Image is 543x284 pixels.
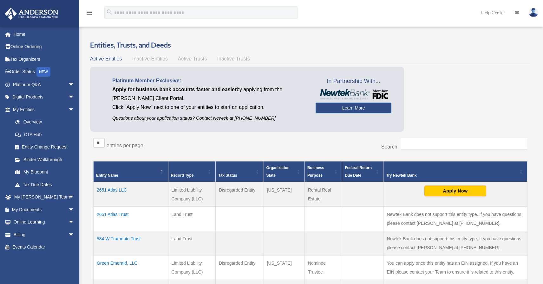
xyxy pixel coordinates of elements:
span: arrow_drop_down [68,191,81,204]
td: You can apply once this entity has an EIN assigned. If you have an EIN please contact your Team t... [383,256,527,280]
a: Binder Walkthrough [9,153,81,166]
p: Click "Apply Now" next to one of your entities to start an application. [112,103,306,112]
span: arrow_drop_down [68,78,81,91]
label: entries per page [107,143,143,148]
a: Tax Due Dates [9,178,81,191]
a: Billingarrow_drop_down [4,228,84,241]
span: Active Entities [90,56,122,61]
th: Try Newtek Bank : Activate to sort [383,161,527,182]
a: Platinum Q&Aarrow_drop_down [4,78,84,91]
td: Newtek Bank does not support this entity type. If you have questions please contact [PERSON_NAME]... [383,231,527,256]
span: Business Purpose [307,166,324,178]
a: Online Ordering [4,41,84,53]
p: Questions about your application status? Contact Newtek at [PHONE_NUMBER] [112,114,306,122]
i: menu [86,9,93,16]
span: Inactive Entities [132,56,168,61]
td: Limited Liability Company (LLC) [168,182,215,207]
td: [US_STATE] [264,256,304,280]
a: Overview [9,116,78,129]
a: Tax Organizers [4,53,84,66]
span: Inactive Trusts [217,56,250,61]
th: Federal Return Due Date: Activate to sort [342,161,383,182]
td: Disregarded Entity [216,256,264,280]
span: arrow_drop_down [68,91,81,104]
i: search [106,9,113,16]
td: [US_STATE] [264,182,304,207]
a: CTA Hub [9,128,81,141]
a: Entity Change Request [9,141,81,154]
span: Tax Status [218,173,237,178]
a: Online Learningarrow_drop_down [4,216,84,229]
a: Learn More [316,103,391,113]
button: Apply Now [424,186,486,196]
th: Organization State: Activate to sort [264,161,304,182]
th: Tax Status: Activate to sort [216,161,264,182]
a: Events Calendar [4,241,84,254]
td: Land Trust [168,231,215,256]
td: Rental Real Estate [304,182,342,207]
th: Record Type: Activate to sort [168,161,215,182]
span: Apply for business bank accounts faster and easier [112,87,237,92]
img: User Pic [529,8,538,17]
span: Record Type [171,173,194,178]
span: arrow_drop_down [68,216,81,229]
span: arrow_drop_down [68,228,81,241]
span: Active Trusts [178,56,207,61]
img: NewtekBankLogoSM.png [319,89,388,99]
img: Anderson Advisors Platinum Portal [3,8,60,20]
th: Entity Name: Activate to invert sorting [94,161,168,182]
a: menu [86,11,93,16]
span: arrow_drop_down [68,103,81,116]
span: Organization State [266,166,290,178]
span: Federal Return Due Date [345,166,372,178]
label: Search: [381,144,399,149]
span: Entity Name [96,173,118,178]
th: Business Purpose: Activate to sort [304,161,342,182]
a: My Blueprint [9,166,81,179]
a: My Documentsarrow_drop_down [4,203,84,216]
td: Nominee Trustee [304,256,342,280]
div: NEW [36,67,50,77]
span: arrow_drop_down [68,203,81,216]
td: Disregarded Entity [216,182,264,207]
a: Digital Productsarrow_drop_down [4,91,84,104]
h3: Entities, Trusts, and Deeds [90,40,531,50]
td: 2651 Atlas Trust [94,207,168,231]
a: My Entitiesarrow_drop_down [4,103,81,116]
p: by applying from the [PERSON_NAME] Client Portal. [112,85,306,103]
td: 2651 Atlas LLC [94,182,168,207]
td: Limited Liability Company (LLC) [168,256,215,280]
p: Platinum Member Exclusive: [112,76,306,85]
a: My [PERSON_NAME] Teamarrow_drop_down [4,191,84,204]
td: Land Trust [168,207,215,231]
td: 584 W Tramonto Trust [94,231,168,256]
a: Order StatusNEW [4,66,84,79]
a: Home [4,28,84,41]
td: Green Emerald, LLC [94,256,168,280]
span: In Partnership With... [316,76,391,86]
div: Try Newtek Bank [386,172,518,179]
td: Newtek Bank does not support this entity type. If you have questions please contact [PERSON_NAME]... [383,207,527,231]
